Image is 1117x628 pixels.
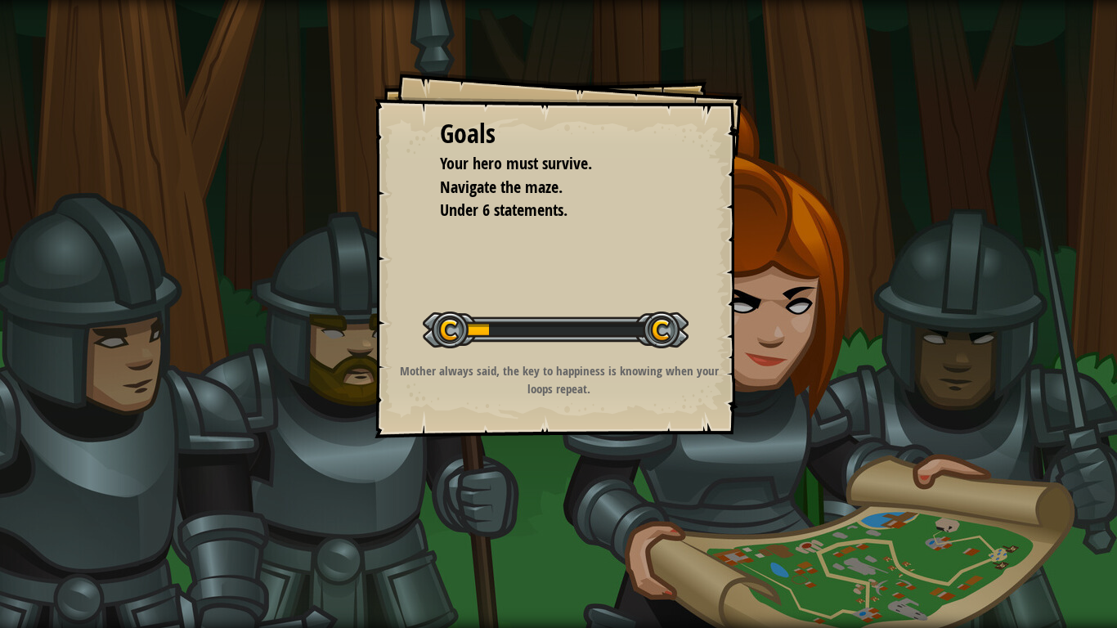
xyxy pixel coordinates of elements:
[440,199,567,221] span: Under 6 statements.
[395,362,723,397] p: Mother always said, the key to happiness is knowing when your loops repeat.
[440,176,563,198] span: Navigate the maze.
[440,115,677,153] div: Goals
[419,152,673,176] li: Your hero must survive.
[440,152,592,174] span: Your hero must survive.
[419,199,673,222] li: Under 6 statements.
[419,176,673,200] li: Navigate the maze.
